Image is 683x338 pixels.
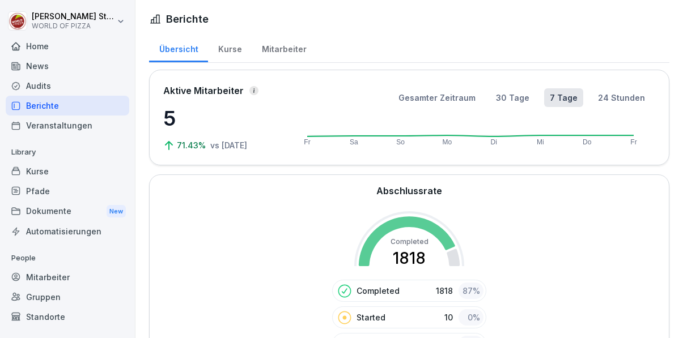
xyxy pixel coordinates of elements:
p: Aktive Mitarbeiter [163,84,244,97]
a: Berichte [6,96,129,115]
a: Veranstaltungen [6,115,129,135]
a: Kurse [208,33,252,62]
div: 87 % [459,283,483,299]
a: Kurse [6,161,129,181]
a: Gruppen [6,287,129,307]
p: People [6,249,129,267]
p: 10 [444,311,453,323]
text: So [396,138,405,146]
a: Standorte [6,307,129,327]
a: Pfade [6,181,129,201]
p: Started [357,311,385,323]
a: Mitarbeiter [6,267,129,287]
button: 30 Tage [490,88,535,107]
p: 5 [163,103,277,134]
text: Mo [443,138,452,146]
h1: Berichte [166,11,209,27]
p: 1818 [436,285,453,297]
p: [PERSON_NAME] Sturch [32,12,114,22]
p: Completed [357,285,400,297]
button: 7 Tage [544,88,583,107]
text: Mi [537,138,544,146]
text: Fr [631,138,637,146]
p: Library [6,143,129,161]
button: 24 Stunden [592,88,651,107]
p: 71.43% [177,139,208,151]
p: WORLD OF PIZZA [32,22,114,30]
text: Fr [304,138,310,146]
a: News [6,56,129,76]
a: Automatisierungen [6,221,129,241]
text: Di [491,138,497,146]
p: vs [DATE] [210,139,247,151]
a: Audits [6,76,129,96]
a: DokumenteNew [6,201,129,222]
h2: Abschlussrate [376,184,442,198]
a: Mitarbeiter [252,33,316,62]
text: Do [583,138,592,146]
div: 0 % [459,309,483,326]
a: Home [6,36,129,56]
text: Sa [350,138,358,146]
button: Gesamter Zeitraum [393,88,481,107]
div: Dokumente [6,201,129,222]
a: Übersicht [149,33,208,62]
div: New [107,205,126,218]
